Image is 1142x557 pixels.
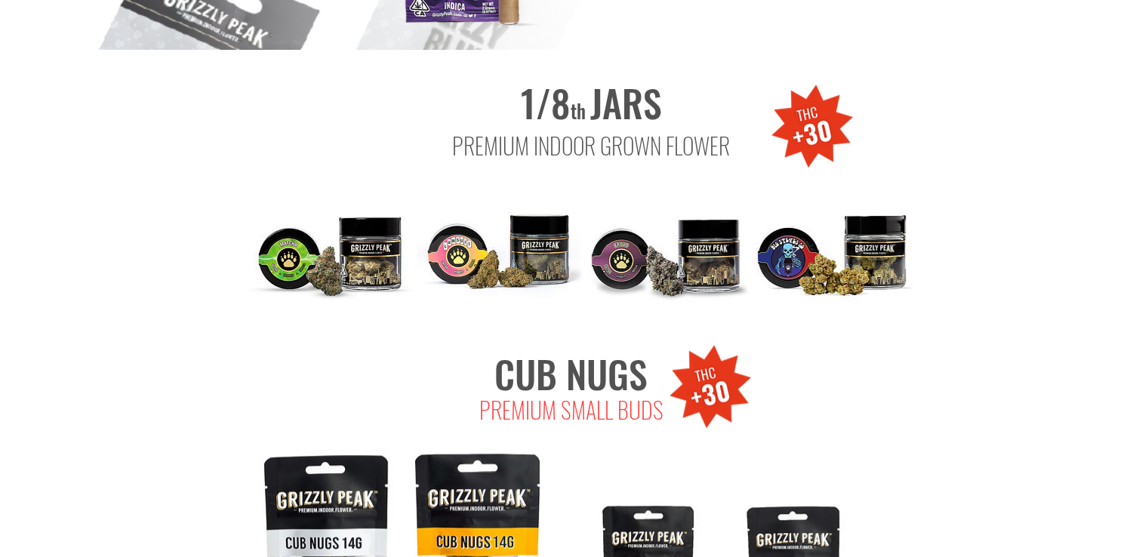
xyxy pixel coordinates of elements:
[417,162,583,328] img: Grizzly_Peak_Eighth Jar_Lawsuit.jpg
[452,128,730,162] span: PREMIUM INDOOR GROWN FLOWER
[761,75,863,177] img: thc-30.png
[571,97,586,125] span: th
[479,392,663,426] span: PREMIUM SMALL BUDS
[521,74,662,130] span: 1/8 JARS
[750,162,916,328] img: Grizzly_Peak_Eighth Jar_Big Steve OG.jpg
[659,335,762,438] img: thc-30.png
[248,162,414,328] img: Grizzly_Peak_Eighth Jar_Matcha.jpg
[494,345,648,401] span: CUB NUGS
[583,162,750,328] img: Grizzly_Peak_Eighth Jar_Froyo.jpg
